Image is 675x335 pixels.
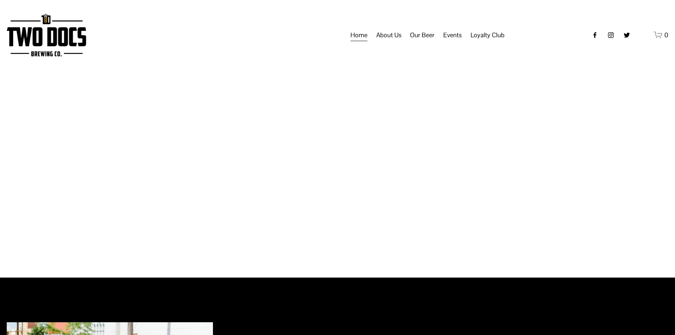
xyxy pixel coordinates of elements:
a: Home [350,28,367,42]
a: instagram-unauth [607,32,614,39]
a: folder dropdown [410,28,434,42]
a: folder dropdown [376,28,401,42]
a: Facebook [591,32,598,39]
span: 0 [664,31,668,39]
a: twitter-unauth [623,32,630,39]
h1: Beer is Art. [90,138,586,181]
a: folder dropdown [443,28,462,42]
span: About Us [376,29,401,41]
span: Our Beer [410,29,434,41]
a: folder dropdown [471,28,505,42]
span: Events [443,29,462,41]
a: 0 [654,30,668,39]
span: Loyalty Club [471,29,505,41]
img: Two Docs Brewing Co. [7,13,86,56]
